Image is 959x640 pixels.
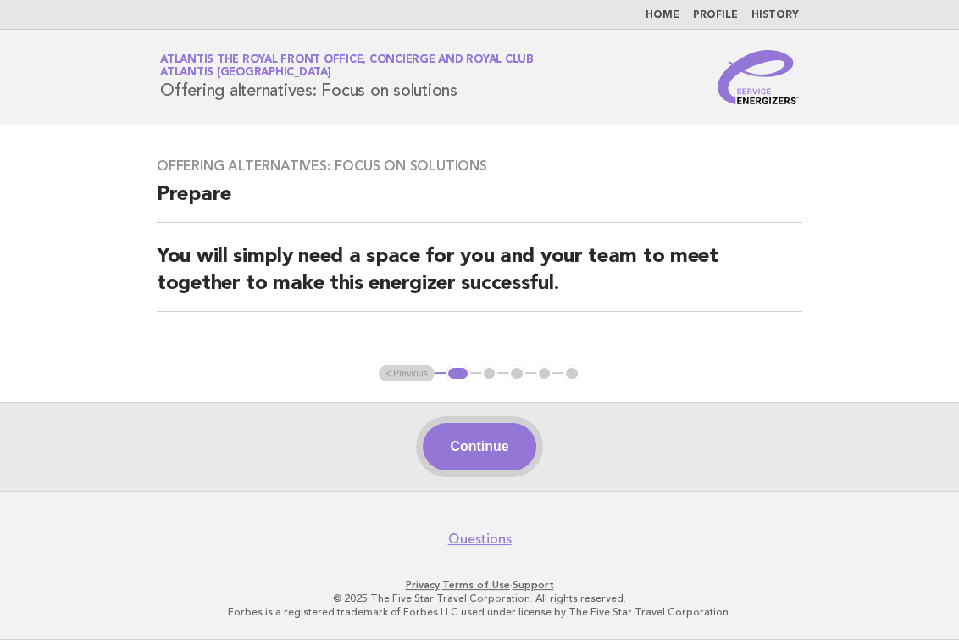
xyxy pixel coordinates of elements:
a: Support [513,579,554,591]
button: Continue [423,423,535,470]
h2: Prepare [157,181,802,223]
a: Home [646,10,679,20]
a: Terms of Use [442,579,510,591]
h3: Offering alternatives: Focus on solutions [157,158,802,175]
p: © 2025 The Five Star Travel Corporation. All rights reserved. [24,592,935,605]
a: Privacy [406,579,440,591]
p: · · [24,578,935,592]
a: Questions [448,531,512,548]
span: Atlantis [GEOGRAPHIC_DATA] [160,68,331,79]
h1: Offering alternatives: Focus on solutions [160,55,534,99]
a: History [751,10,799,20]
button: 1 [446,365,470,382]
a: Profile [693,10,738,20]
h2: You will simply need a space for you and your team to meet together to make this energizer succes... [157,243,802,312]
img: Service Energizers [718,50,799,104]
p: Forbes is a registered trademark of Forbes LLC used under license by The Five Star Travel Corpora... [24,605,935,619]
a: Atlantis The Royal Front Office, Concierge and Royal ClubAtlantis [GEOGRAPHIC_DATA] [160,54,534,78]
